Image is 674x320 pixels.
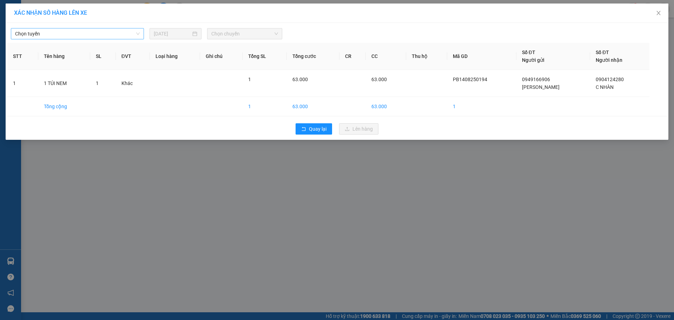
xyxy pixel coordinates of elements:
[596,50,609,55] span: Số ĐT
[96,80,99,86] span: 1
[287,43,339,70] th: Tổng cước
[116,70,150,97] td: Khác
[596,57,622,63] span: Người nhận
[522,77,550,82] span: 0949166906
[522,50,535,55] span: Số ĐT
[371,77,387,82] span: 63.000
[596,84,614,90] span: C NHÀN
[154,30,191,38] input: 14/08/2025
[38,70,90,97] td: 1 TÚI NEM
[296,123,332,135] button: rollbackQuay lại
[447,43,516,70] th: Mã GD
[7,70,38,97] td: 1
[14,9,87,16] span: XÁC NHẬN SỐ HÀNG LÊN XE
[200,43,243,70] th: Ghi chú
[406,43,447,70] th: Thu hộ
[211,28,278,39] span: Chọn chuyến
[339,123,378,135] button: uploadLên hàng
[447,97,516,116] td: 1
[522,84,560,90] span: [PERSON_NAME]
[656,10,661,16] span: close
[248,77,251,82] span: 1
[116,43,150,70] th: ĐVT
[522,57,544,63] span: Người gửi
[15,28,140,39] span: Chọn tuyến
[38,43,90,70] th: Tên hàng
[243,43,287,70] th: Tổng SL
[339,43,366,70] th: CR
[649,4,668,23] button: Close
[366,43,406,70] th: CC
[309,125,326,133] span: Quay lại
[287,97,339,116] td: 63.000
[301,126,306,132] span: rollback
[453,77,487,82] span: PB1408250194
[243,97,287,116] td: 1
[292,77,308,82] span: 63.000
[90,43,116,70] th: SL
[596,77,624,82] span: 0904124280
[366,97,406,116] td: 63.000
[7,43,38,70] th: STT
[150,43,200,70] th: Loại hàng
[38,97,90,116] td: Tổng cộng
